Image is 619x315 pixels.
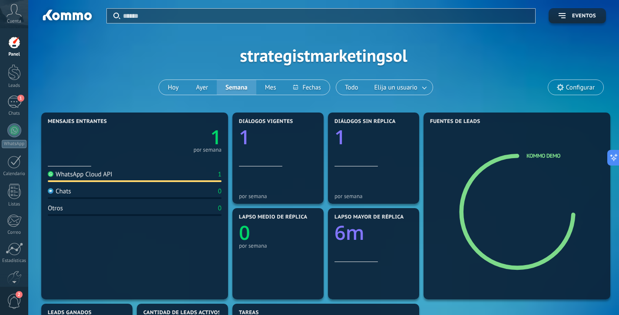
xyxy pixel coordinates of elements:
a: Kommo Demo [526,152,560,159]
button: Mes [256,80,285,95]
text: 6m [334,219,364,246]
div: Panel [2,52,27,57]
div: WhatsApp [2,140,26,148]
img: WhatsApp Cloud API [48,171,53,177]
text: 1 [210,124,222,150]
button: Fechas [285,80,329,95]
span: Mensajes entrantes [48,119,107,125]
span: Lapso medio de réplica [239,214,308,220]
button: Todo [336,80,367,95]
div: Chats [2,111,27,116]
span: 2 [16,291,23,298]
div: Chats [48,187,71,196]
button: Elija un usuario [367,80,433,95]
text: 0 [239,219,250,246]
div: Calendario [2,171,27,177]
span: Lapso mayor de réplica [334,214,404,220]
div: 0 [218,204,222,212]
div: Otros [48,204,63,212]
button: Semana [217,80,256,95]
div: Estadísticas [2,258,27,264]
div: por semana [239,242,317,249]
img: Chats [48,188,53,194]
button: Eventos [549,8,606,23]
span: Eventos [572,13,596,19]
a: 6m [334,219,413,246]
span: Diálogos sin réplica [334,119,396,125]
div: por semana [193,148,222,152]
button: Ayer [187,80,217,95]
text: 1 [334,124,346,150]
span: Fuentes de leads [430,119,480,125]
span: 1 [17,95,24,102]
div: por semana [239,193,317,199]
div: por semana [334,193,413,199]
span: Diálogos vigentes [239,119,293,125]
span: Configurar [566,84,595,91]
div: WhatsApp Cloud API [48,170,113,179]
button: Hoy [159,80,187,95]
span: Elija un usuario [373,82,419,93]
span: Cuenta [7,19,21,24]
div: 1 [218,170,222,179]
div: Correo [2,230,27,235]
div: 0 [218,187,222,196]
text: 1 [239,124,250,150]
div: Listas [2,202,27,207]
div: Leads [2,83,27,89]
a: 1 [135,124,222,150]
